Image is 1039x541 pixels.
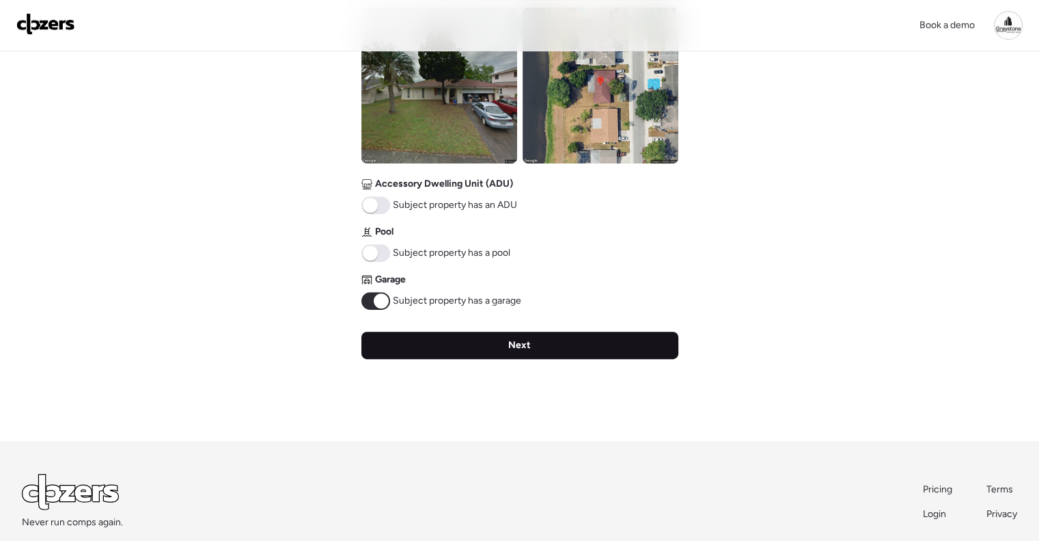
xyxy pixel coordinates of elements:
span: Login [923,508,946,520]
img: Logo Light [22,474,119,510]
span: Never run comps again. [22,516,123,529]
span: Subject property has a garage [393,294,521,308]
span: Pool [375,225,393,239]
span: Subject property has an ADU [393,198,517,212]
span: Terms [986,484,1013,495]
a: Pricing [923,483,954,497]
span: Garage [375,273,406,287]
span: Privacy [986,508,1017,520]
span: Accessory Dwelling Unit (ADU) [375,177,513,191]
a: Terms [986,483,1017,497]
a: Login [923,507,954,521]
a: Privacy [986,507,1017,521]
span: Pricing [923,484,952,495]
span: Book a demo [919,19,975,31]
img: Logo [16,13,75,35]
span: Subject property has a pool [393,246,510,260]
span: Next [508,339,531,352]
